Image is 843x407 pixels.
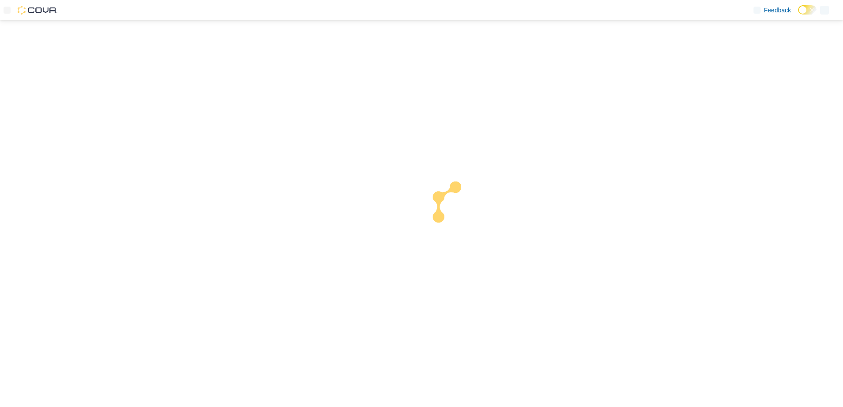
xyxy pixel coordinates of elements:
input: Dark Mode [798,5,817,15]
a: Feedback [750,1,795,19]
img: Cova [18,6,57,15]
img: cova-loader [421,175,488,241]
span: Feedback [764,6,791,15]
